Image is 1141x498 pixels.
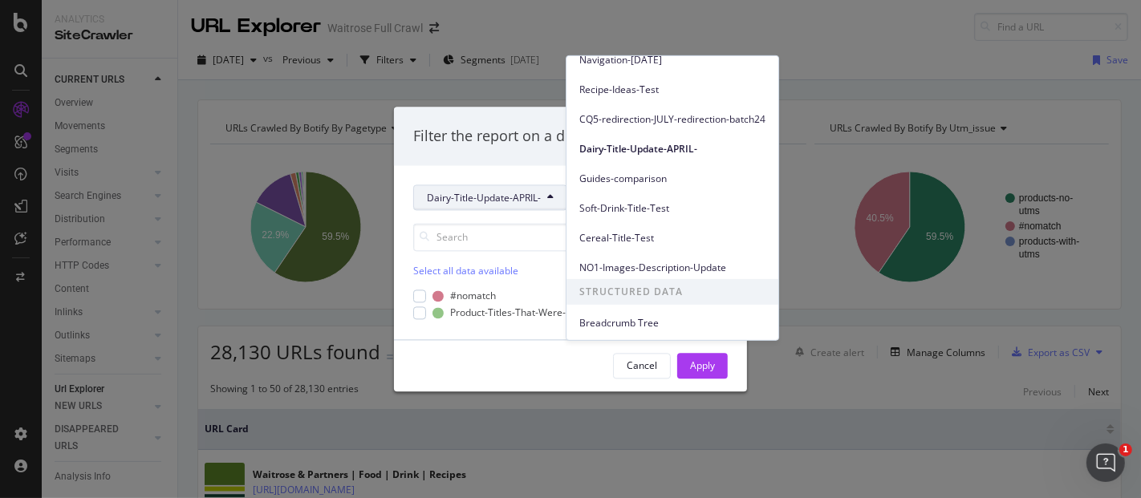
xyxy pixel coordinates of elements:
div: Product-Titles-That-Were-Updated [450,306,604,320]
span: Navigation-July22 [579,52,765,67]
div: modal [394,107,747,391]
button: Dairy-Title-Update-APRIL- [413,185,567,211]
div: #nomatch [450,289,496,303]
iframe: Intercom live chat [1086,443,1125,482]
span: Dairy-Title-Update-APRIL- [427,191,541,204]
span: 1 [1119,443,1132,456]
span: Dairy-Title-Update-APRIL- [579,141,765,156]
div: Apply [690,358,715,372]
span: Breadcrumb Tree [579,315,765,330]
span: NO1-Images-Description-Update [579,260,765,274]
button: Cancel [613,353,671,379]
span: STRUCTURED DATA [566,279,778,305]
span: Guides-comparison [579,171,765,185]
span: Recipe-Ideas-Test [579,82,765,96]
div: Select all data available [413,265,728,278]
div: Cancel [627,358,657,372]
span: Cereal-Title-Test [579,230,765,245]
span: CQ5-redirection-JULY-redirection-batch24 [579,111,765,126]
span: Soft-Drink-Title-Test [579,200,765,215]
div: Filter the report on a dimension [413,126,628,147]
button: Apply [677,353,728,379]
